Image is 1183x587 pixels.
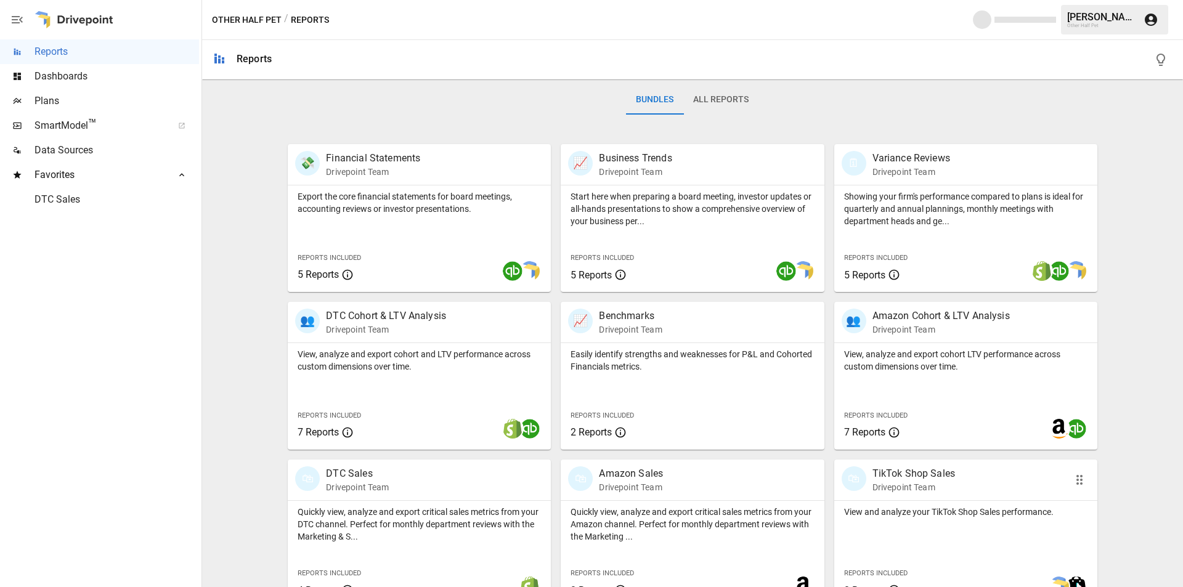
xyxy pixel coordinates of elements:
div: 🗓 [842,151,866,176]
div: 📈 [568,309,593,333]
span: 5 Reports [298,269,339,280]
img: quickbooks [1049,261,1069,281]
p: Quickly view, analyze and export critical sales metrics from your Amazon channel. Perfect for mon... [571,506,814,543]
span: Favorites [35,168,165,182]
div: [PERSON_NAME] [1067,11,1136,23]
p: Amazon Cohort & LTV Analysis [872,309,1010,323]
button: Bundles [626,85,683,115]
p: Drivepoint Team [872,481,956,493]
p: Drivepoint Team [326,481,389,493]
img: quickbooks [1067,419,1086,439]
span: 2 Reports [571,426,612,438]
button: Other Half Pet [212,12,282,28]
img: quickbooks [776,261,796,281]
img: smart model [794,261,813,281]
div: 👥 [295,309,320,333]
p: Showing your firm's performance compared to plans is ideal for quarterly and annual plannings, mo... [844,190,1087,227]
p: View, analyze and export cohort LTV performance across custom dimensions over time. [844,348,1087,373]
img: quickbooks [503,261,522,281]
div: Other Half Pet [1067,23,1136,28]
span: Reports Included [298,254,361,262]
div: Reports [237,53,272,65]
span: Reports Included [844,254,908,262]
div: 🛍 [568,466,593,491]
p: View and analyze your TikTok Shop Sales performance. [844,506,1087,518]
p: TikTok Shop Sales [872,466,956,481]
img: shopify [1032,261,1052,281]
p: Drivepoint Team [872,166,950,178]
p: Drivepoint Team [599,323,662,336]
div: 🛍 [842,466,866,491]
p: Drivepoint Team [326,166,420,178]
button: All Reports [683,85,758,115]
p: DTC Sales [326,466,389,481]
p: Drivepoint Team [599,481,663,493]
img: smart model [1067,261,1086,281]
span: Plans [35,94,199,108]
div: / [284,12,288,28]
p: Quickly view, analyze and export critical sales metrics from your DTC channel. Perfect for monthl... [298,506,541,543]
div: 📈 [568,151,593,176]
p: Start here when preparing a board meeting, investor updates or all-hands presentations to show a ... [571,190,814,227]
p: View, analyze and export cohort and LTV performance across custom dimensions over time. [298,348,541,373]
p: Financial Statements [326,151,420,166]
img: amazon [1049,419,1069,439]
span: Reports Included [571,254,634,262]
span: Reports Included [844,411,908,419]
span: Dashboards [35,69,199,84]
p: Amazon Sales [599,466,663,481]
p: DTC Cohort & LTV Analysis [326,309,446,323]
span: 5 Reports [571,269,612,281]
div: 👥 [842,309,866,333]
span: Reports Included [298,411,361,419]
span: 7 Reports [298,426,339,438]
p: Benchmarks [599,309,662,323]
span: Reports Included [298,569,361,577]
img: smart model [520,261,540,281]
span: 5 Reports [844,269,885,281]
p: Easily identify strengths and weaknesses for P&L and Cohorted Financials metrics. [571,348,814,373]
span: DTC Sales [35,192,199,207]
div: 🛍 [295,466,320,491]
span: 7 Reports [844,426,885,438]
img: shopify [503,419,522,439]
span: Reports Included [571,569,634,577]
span: ™ [88,116,97,132]
span: Reports [35,44,199,59]
p: Drivepoint Team [872,323,1010,336]
span: Reports Included [571,411,634,419]
p: Business Trends [599,151,672,166]
p: Export the core financial statements for board meetings, accounting reviews or investor presentat... [298,190,541,215]
div: 💸 [295,151,320,176]
span: Reports Included [844,569,908,577]
span: SmartModel [35,118,165,133]
p: Drivepoint Team [326,323,446,336]
span: Data Sources [35,143,199,158]
p: Drivepoint Team [599,166,672,178]
img: quickbooks [520,419,540,439]
p: Variance Reviews [872,151,950,166]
